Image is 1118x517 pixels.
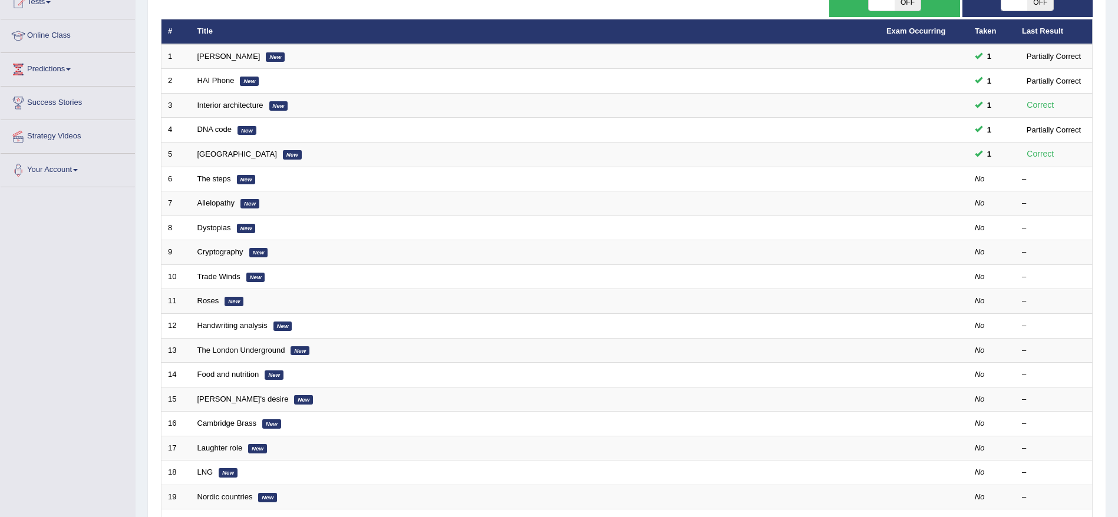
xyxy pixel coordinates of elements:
[975,395,985,403] em: No
[975,443,985,452] em: No
[197,272,240,281] a: Trade Winds
[161,460,191,485] td: 18
[161,240,191,265] td: 9
[1015,19,1093,44] th: Last Result
[161,412,191,436] td: 16
[1022,271,1086,283] div: –
[1,154,135,183] a: Your Account
[1022,394,1086,405] div: –
[1,19,135,49] a: Online Class
[1022,223,1086,234] div: –
[283,150,302,160] em: New
[273,322,292,331] em: New
[1022,247,1086,258] div: –
[975,247,985,256] em: No
[1022,174,1086,185] div: –
[161,216,191,240] td: 8
[197,223,231,232] a: Dystopias
[1022,198,1086,209] div: –
[197,419,256,427] a: Cambridge Brass
[262,419,281,429] em: New
[982,75,996,87] span: You can still take this question
[1022,443,1086,454] div: –
[197,296,219,305] a: Roses
[237,224,256,233] em: New
[294,395,313,405] em: New
[238,126,256,135] em: New
[197,395,289,403] a: [PERSON_NAME]'s desire
[225,297,243,306] em: New
[975,198,985,207] em: No
[240,199,259,208] em: New
[1022,345,1086,356] div: –
[1022,296,1086,307] div: –
[197,370,259,379] a: Food and nutrition
[1,53,135,82] a: Predictions
[1,120,135,150] a: Strategy Videos
[161,338,191,363] td: 13
[975,321,985,330] em: No
[266,52,285,62] em: New
[161,387,191,412] td: 15
[161,167,191,191] td: 6
[197,492,253,501] a: Nordic countries
[161,191,191,216] td: 7
[161,289,191,314] td: 11
[975,346,985,354] em: No
[1022,320,1086,332] div: –
[1022,492,1086,503] div: –
[161,19,191,44] th: #
[1022,467,1086,478] div: –
[197,150,277,158] a: [GEOGRAPHIC_DATA]
[191,19,880,44] th: Title
[1,87,135,116] a: Success Stories
[161,44,191,69] td: 1
[197,125,232,134] a: DNA code
[197,174,231,183] a: The steps
[975,296,985,305] em: No
[161,485,191,509] td: 19
[975,419,985,427] em: No
[975,272,985,281] em: No
[161,142,191,167] td: 5
[269,101,288,111] em: New
[161,436,191,460] td: 17
[161,118,191,142] td: 4
[197,321,268,330] a: Handwriting analysis
[197,198,235,207] a: Allelopathy
[246,273,265,282] em: New
[161,69,191,94] td: 2
[968,19,1015,44] th: Taken
[197,101,263,110] a: Interior architecture
[982,124,996,136] span: You can still take this question
[249,248,268,257] em: New
[197,52,260,61] a: [PERSON_NAME]
[1022,124,1086,136] div: Partially Correct
[197,346,285,354] a: The London Underground
[197,468,213,476] a: LNG
[975,223,985,232] em: No
[161,93,191,118] td: 3
[975,174,985,183] em: No
[982,148,996,160] span: You can still take this question
[1022,418,1086,429] div: –
[982,99,996,111] span: You can still take this question
[161,313,191,338] td: 12
[886,26,945,35] a: Exam Occurring
[197,247,243,256] a: Cryptography
[1022,369,1086,380] div: –
[1022,98,1059,112] div: Correct
[975,468,985,476] em: No
[975,370,985,379] em: No
[1022,50,1086,62] div: Partially Correct
[197,443,243,452] a: Laughter role
[982,50,996,62] span: You can still take this question
[1022,147,1059,161] div: Correct
[161,264,191,289] td: 10
[240,77,259,86] em: New
[237,175,256,184] em: New
[219,468,238,478] em: New
[197,76,235,85] a: HAI Phone
[248,444,267,453] em: New
[975,492,985,501] em: No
